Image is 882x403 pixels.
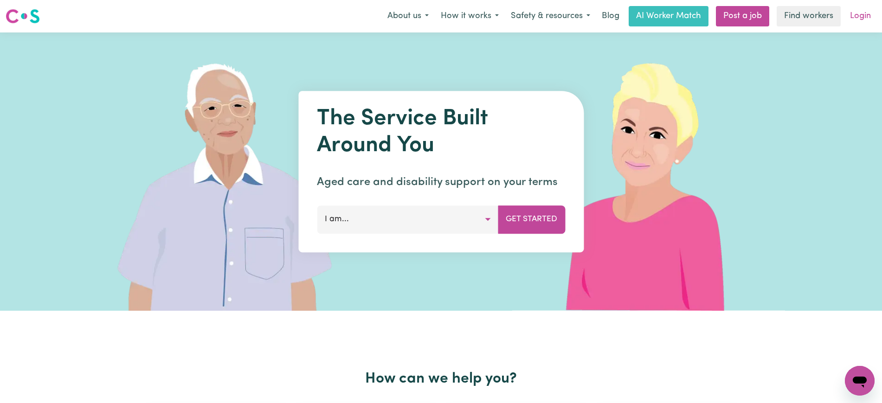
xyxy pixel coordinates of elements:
a: AI Worker Match [629,6,708,26]
button: About us [381,6,435,26]
h2: How can we help you? [141,370,742,388]
p: Aged care and disability support on your terms [317,174,565,191]
iframe: Button to launch messaging window [845,366,875,396]
a: Careseekers logo [6,6,40,27]
a: Find workers [777,6,841,26]
a: Login [844,6,876,26]
a: Blog [596,6,625,26]
h1: The Service Built Around You [317,106,565,159]
a: Post a job [716,6,769,26]
img: Careseekers logo [6,8,40,25]
button: Safety & resources [505,6,596,26]
button: I am... [317,205,498,233]
button: How it works [435,6,505,26]
button: Get Started [498,205,565,233]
